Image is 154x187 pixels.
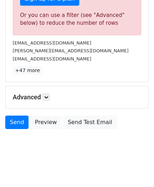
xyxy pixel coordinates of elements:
[119,153,154,187] iframe: Chat Widget
[13,40,91,46] small: [EMAIL_ADDRESS][DOMAIN_NAME]
[13,93,141,101] h5: Advanced
[13,66,42,75] a: +47 more
[13,56,91,62] small: [EMAIL_ADDRESS][DOMAIN_NAME]
[13,48,129,53] small: [PERSON_NAME][EMAIL_ADDRESS][DOMAIN_NAME]
[63,116,117,129] a: Send Test Email
[20,11,134,27] div: Or you can use a filter (see "Advanced" below) to reduce the number of rows
[5,116,29,129] a: Send
[30,116,61,129] a: Preview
